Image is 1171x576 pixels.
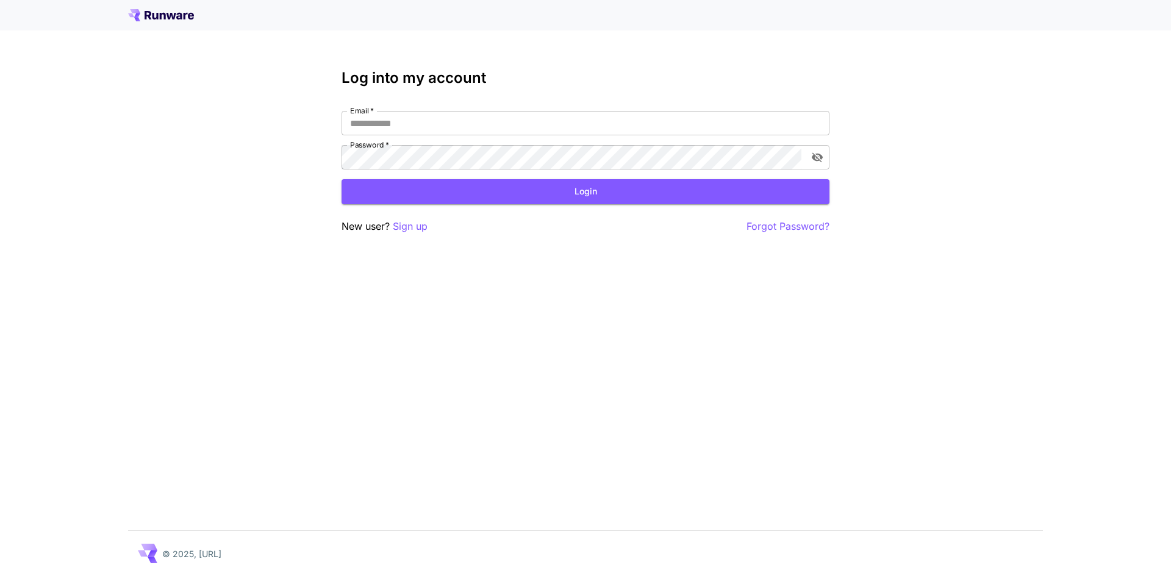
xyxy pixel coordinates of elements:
[350,105,374,116] label: Email
[747,219,829,234] button: Forgot Password?
[350,140,389,150] label: Password
[342,69,829,87] h3: Log into my account
[806,146,828,168] button: toggle password visibility
[162,547,221,560] p: © 2025, [URL]
[342,219,428,234] p: New user?
[342,179,829,204] button: Login
[393,219,428,234] button: Sign up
